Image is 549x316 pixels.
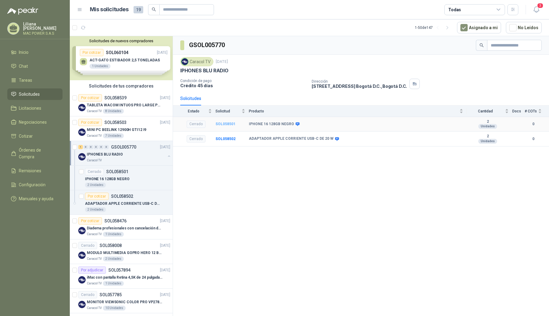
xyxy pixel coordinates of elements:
div: Cerrado [187,135,205,143]
b: ADAPTADOR APPLE CORRIENTE USB-C DE 20 W [249,136,334,141]
div: 1 [78,145,83,149]
h3: GSOL005770 [189,40,226,50]
p: Caracol TV [87,133,102,138]
p: TABLETA WACOM INTUOS PRO LARGE PTK870K0A [87,102,162,108]
span: Negociaciones [19,119,47,125]
p: SOL058502 [111,194,133,198]
a: Remisiones [7,165,63,177]
div: 7 Unidades [103,133,124,138]
p: Diadema profesionales con cancelación de ruido en micrófono [87,225,162,231]
p: GSOL005770 [111,145,136,149]
p: [DATE] [160,292,170,298]
div: 0 [83,145,88,149]
span: Solicitudes [19,91,40,98]
p: Caracol TV [87,158,102,163]
span: search [480,43,484,47]
a: SOL058501 [215,122,236,126]
div: Todas [448,6,461,13]
span: 19 [134,6,143,13]
th: # COTs [525,105,549,117]
img: Company Logo [78,104,86,111]
div: Unidades [478,124,497,129]
p: SOL058503 [104,120,127,125]
p: Condición de pago [180,79,307,83]
p: SOL057894 [108,268,130,272]
div: Por cotizar [78,217,102,225]
p: IPHONES BLU RADIO [180,67,229,74]
a: Por cotizarSOL058503[DATE] Company LogoMINI PC BEELINK 12900H GTI12 I9Caracol TV7 Unidades [70,116,173,141]
p: [DATE] [160,218,170,224]
img: Logo peakr [7,7,38,15]
p: Dirección [312,79,407,84]
div: 10 Unidades [103,306,126,311]
p: Caracol TV [87,256,102,261]
p: IPHONES BLU RADIO [87,152,123,157]
a: Órdenes de Compra [7,144,63,163]
div: 2 Unidades [103,256,124,261]
p: MAC POWER S.A.S [23,32,63,35]
span: Remisiones [19,167,41,174]
span: Producto [249,109,458,113]
p: Crédito 45 días [180,83,307,88]
div: Por cotizar [85,193,109,200]
div: Cerrado [187,121,205,128]
a: Negociaciones [7,116,63,128]
b: 0 [525,121,542,127]
p: MODULO MULTIMEDIA GOPRO HERO 12 BLACK [87,250,162,256]
a: CerradoSOL057785[DATE] Company LogoMONITOR VIEWSONIC COLOR PRO VP2786-4KCaracol TV10 Unidades [70,289,173,313]
p: [STREET_ADDRESS] Bogotá D.C. , Bogotá D.C. [312,84,407,89]
span: Cotizar [19,133,33,139]
a: Configuración [7,179,63,191]
a: Chat [7,60,63,72]
p: [DATE] [160,243,170,249]
p: [DATE] [160,120,170,125]
b: 2 [467,134,509,139]
p: MONITOR VIEWSONIC COLOR PRO VP2786-4K [87,299,162,305]
div: 0 [104,145,109,149]
a: Inicio [7,46,63,58]
p: Caracol TV [87,306,102,311]
span: Chat [19,63,28,70]
div: 8 Unidades [103,109,124,114]
span: Inicio [19,49,29,56]
p: [DATE] [216,59,228,65]
a: Por cotizarSOL058502ADAPTADOR APPLE CORRIENTE USB-C DE 20 W2 Unidades [70,190,173,215]
div: Unidades [478,139,497,144]
p: SOL058476 [104,219,127,223]
span: # COTs [525,109,537,113]
a: Por cotizarSOL058539[DATE] Company LogoTABLETA WACOM INTUOS PRO LARGE PTK870K0ACaracol TV8 Unidades [70,92,173,116]
div: Por cotizar [78,94,102,101]
p: SOL058539 [104,96,127,100]
p: [DATE] [160,267,170,273]
a: Tareas [7,74,63,86]
a: Por cotizarSOL058476[DATE] Company LogoDiadema profesionales con cancelación de ruido en micrófon... [70,215,173,239]
img: Company Logo [78,301,86,308]
span: Solicitud [215,109,240,113]
div: Solicitudes de nuevos compradoresPor cotizarSOL060104[DATE] ACT-GATO ESTIBADOR 2,5 TONELADAS1 Uni... [70,36,173,80]
div: Caracol TV [180,57,213,66]
a: Cotizar [7,130,63,142]
a: CerradoSOL058008[DATE] Company LogoMODULO MULTIMEDIA GOPRO HERO 12 BLACKCaracol TV2 Unidades [70,239,173,264]
span: Cantidad [467,109,504,113]
b: 0 [525,136,542,142]
div: 2 Unidades [85,183,106,187]
p: [DATE] [160,95,170,101]
p: Caracol TV [87,109,102,114]
p: Caracol TV [87,281,102,286]
a: 1 0 0 0 0 0 GSOL005770[DATE] Company LogoIPHONES BLU RADIOCaracol TV [78,143,171,163]
th: Cantidad [467,105,512,117]
a: Licitaciones [7,102,63,114]
span: Configuración [19,181,46,188]
p: iMac con pantalla Retina 4,5K de 24 pulgadas M4 [87,275,162,280]
button: No Leídos [506,22,542,33]
span: Licitaciones [19,105,41,112]
div: Solicitudes [180,95,201,102]
img: Company Logo [181,58,188,65]
a: SOL058502 [215,137,236,141]
p: MINI PC BEELINK 12900H GTI12 I9 [87,127,146,133]
th: Producto [249,105,467,117]
div: Cerrado [78,242,97,249]
img: Company Logo [78,276,86,283]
